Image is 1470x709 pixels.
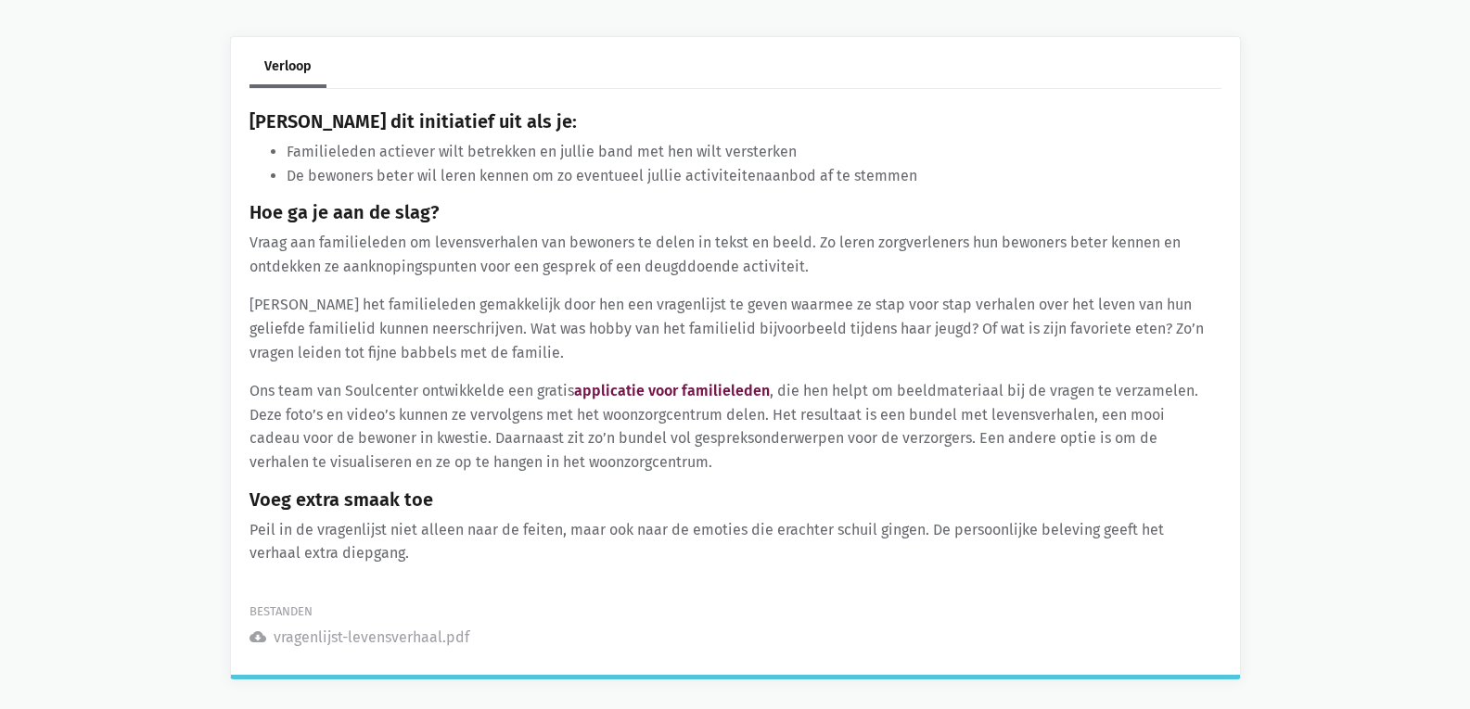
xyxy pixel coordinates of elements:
[249,111,1207,133] h5: [PERSON_NAME] dit initiatief uit als je:
[249,293,1207,364] p: [PERSON_NAME] het familieleden gemakkelijk door hen een vragenlijst te geven waarmee ze stap voor...
[249,202,1207,223] h5: Hoe ga je aan de slag?
[249,489,1207,511] h5: Voeg extra smaak toe
[287,140,1207,164] li: Familieleden actiever wilt betrekken en jullie band met hen wilt versterken
[249,48,326,88] a: Verloop
[249,626,469,650] a: vragenlijst-levensverhaal.pdf
[274,626,469,650] div: vragenlijst-levensverhaal.pdf
[249,379,1207,474] p: Ons team van Soulcenter ontwikkelde een gratis , die hen helpt om beeldmateriaal bij de vragen te...
[287,164,1207,188] li: De bewoners beter wil leren kennen om zo eventueel jullie activiteitenaanbod af te stemmen
[249,518,1207,565] p: Peil in de vragenlijst niet alleen naar de feiten, maar ook naar de emoties die erachter schuil g...
[574,382,770,399] a: applicatie voor familieleden
[249,231,1207,278] p: Vraag aan familieleden om levensverhalen van bewoners te delen in tekst en beeld. Zo leren zorgve...
[249,628,266,645] i: cloud_download
[249,602,1221,622] div: Bestanden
